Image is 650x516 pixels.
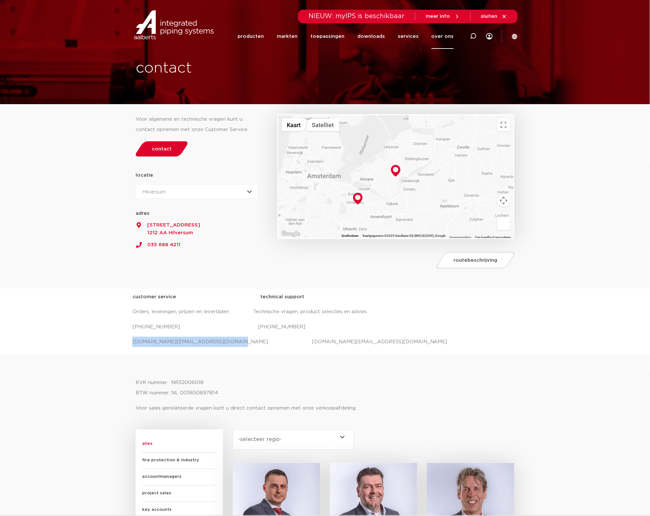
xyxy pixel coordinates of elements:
span: alles [142,436,217,453]
button: Stratenkaart tonen [282,118,307,131]
button: Weergave op volledig scherm aan- of uitzetten [497,118,510,131]
strong: locatie [136,173,153,178]
span: contact [152,147,172,151]
button: Satellietbeelden tonen [307,118,340,131]
span: Hilversum [142,190,165,194]
a: services [398,24,419,49]
p: KVK nummer: NR32006018 BTW nummer: NL 005850897B14 [136,378,514,398]
button: Sleep Pegman de kaart op om Street View te openen [497,217,510,230]
div: Voor algemene en technische vragen kunt u contact opnemen met onze Customer Service [136,114,258,135]
span: fire protection & industry [142,453,217,469]
p: Voor sales gerelateerde vragen kunt u direct contact opnemen met onze verkoopafdeling: [136,403,514,413]
p: [PHONE_NUMBER] [PHONE_NUMBER] [132,322,518,332]
a: contact [134,141,190,157]
a: producten [238,24,264,49]
a: sluiten [481,14,507,19]
a: Dit gebied openen in Google Maps (er wordt een nieuw venster geopend) [280,230,301,238]
span: routebeschrijving [454,258,498,263]
a: routebeschrijving [435,252,516,269]
button: Sneltoetsen [342,234,359,238]
a: Een kaartfout rapporteren [476,236,511,239]
a: Voorwaarden [450,236,472,239]
strong: customer service technical support [132,294,304,299]
p: [DOMAIN_NAME][EMAIL_ADDRESS][DOMAIN_NAME] [DOMAIN_NAME][EMAIL_ADDRESS][DOMAIN_NAME] [132,337,518,347]
img: Google [280,230,301,238]
nav: Menu [238,24,454,49]
a: markten [277,24,297,49]
span: NIEUW: myIPS is beschikbaar [308,13,405,19]
span: accountmanagers [142,469,217,486]
a: downloads [357,24,385,49]
span: Kaartgegevens ©2025 GeoBasis-DE/BKG (©2009), Google [363,234,446,237]
a: over ons [431,24,454,49]
span: project sales [142,486,217,502]
a: toepassingen [310,24,344,49]
span: sluiten [481,14,498,19]
a: meer info [426,14,460,19]
span: meer info [426,14,450,19]
p: Orders, leveringen, prijzen en levertijden Technische vragen, product selecties en advies [132,307,518,317]
h1: contact [136,58,349,79]
button: Bedieningsopties voor de kaartweergave [497,194,510,207]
